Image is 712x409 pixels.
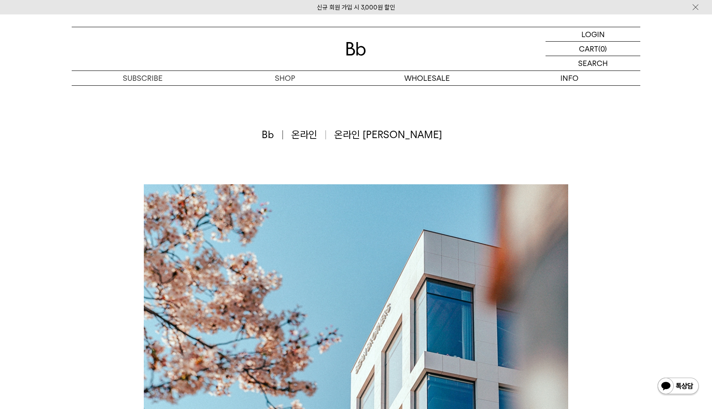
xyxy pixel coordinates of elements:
[356,71,498,85] p: WHOLESALE
[579,42,598,56] p: CART
[546,27,640,42] a: LOGIN
[546,42,640,56] a: CART (0)
[291,128,326,142] span: 온라인
[346,42,366,56] img: 로고
[581,27,605,41] p: LOGIN
[214,71,356,85] a: SHOP
[262,128,283,142] span: Bb
[578,56,608,71] p: SEARCH
[72,71,214,85] a: SUBSCRIBE
[334,128,442,142] span: 온라인 [PERSON_NAME]
[317,4,395,11] a: 신규 회원 가입 시 3,000원 할인
[598,42,607,56] p: (0)
[657,377,700,397] img: 카카오톡 채널 1:1 채팅 버튼
[498,71,640,85] p: INFO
